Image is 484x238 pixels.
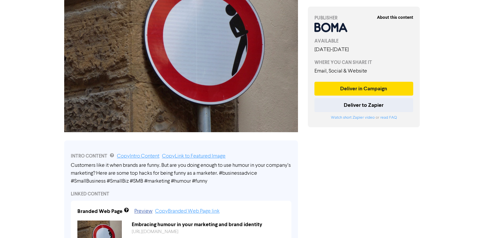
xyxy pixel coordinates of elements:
[314,67,413,75] div: Email, Social & Website
[451,206,484,238] iframe: Chat Widget
[77,207,122,215] div: Branded Web Page
[314,15,413,21] div: PUBLISHER
[134,209,152,214] a: Preview
[314,82,413,96] button: Deliver in Campaign
[331,116,375,120] a: Watch short Zapier video
[162,154,226,159] a: Copy Link to Featured Image
[314,115,413,121] div: or
[314,46,413,54] div: [DATE] - [DATE]
[71,152,291,160] div: INTRO CONTENT
[127,221,290,228] div: Embracing humour in your marketing and brand identity
[71,191,291,197] div: LINKED CONTENT
[71,162,291,185] div: Customers like it when brands are funny. But are you doing enough to use humour in your company’s...
[127,228,290,235] div: https://public2.bomamarketing.com/cp/sAWGcgiRaB5IvKMu6FYtY?sa=JVmiRFp
[117,154,159,159] a: Copy Intro Content
[314,98,413,112] button: Deliver to Zapier
[155,209,220,214] a: Copy Branded Web Page link
[380,116,397,120] a: read FAQ
[314,59,413,66] div: WHERE YOU CAN SHARE IT
[314,38,413,45] div: AVAILABLE
[132,229,178,234] a: [URL][DOMAIN_NAME]
[377,15,413,20] strong: About this content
